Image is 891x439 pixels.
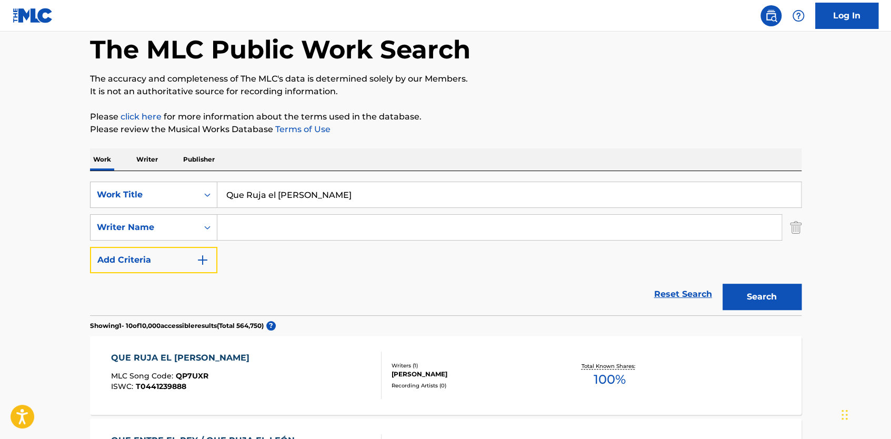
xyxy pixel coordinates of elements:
div: Recording Artists ( 0 ) [392,382,550,390]
a: Log In [815,3,878,29]
img: search [765,9,777,22]
p: The accuracy and completeness of The MLC's data is determined solely by our Members. [90,73,802,85]
span: T0441239888 [136,382,186,391]
span: QP7UXR [176,371,208,381]
button: Search [723,284,802,310]
button: Add Criteria [90,247,217,273]
p: It is not an authoritative source for recording information. [90,85,802,98]
p: Showing 1 - 10 of 10,000 accessible results (Total 564,750 ) [90,321,264,331]
img: 9d2ae6d4665cec9f34b9.svg [196,254,209,266]
a: click here [121,112,162,122]
div: Widget de chat [838,388,891,439]
span: 100 % [594,370,626,389]
p: Please for more information about the terms used in the database. [90,111,802,123]
a: Public Search [760,5,782,26]
div: Arrastrar [842,399,848,431]
a: Reset Search [649,283,717,306]
h1: The MLC Public Work Search [90,34,470,65]
p: Work [90,148,114,171]
div: [PERSON_NAME] [392,370,550,379]
p: Publisher [180,148,218,171]
div: Writers ( 1 ) [392,362,550,370]
form: Search Form [90,182,802,315]
p: Please review the Musical Works Database [90,123,802,136]
p: Writer [133,148,161,171]
img: Delete Criterion [790,214,802,241]
div: Work Title [97,188,192,201]
iframe: Chat Widget [838,388,891,439]
span: MLC Song Code : [111,371,176,381]
a: Terms of Use [273,124,331,134]
img: help [792,9,805,22]
span: ? [266,321,276,331]
span: ISWC : [111,382,136,391]
img: MLC Logo [13,8,53,23]
div: Help [788,5,809,26]
div: Writer Name [97,221,192,234]
p: Total Known Shares: [582,362,638,370]
a: QUE RUJA EL [PERSON_NAME]MLC Song Code:QP7UXRISWC:T0441239888Writers (1)[PERSON_NAME]Recording Ar... [90,336,802,415]
div: QUE RUJA EL [PERSON_NAME] [111,352,255,364]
